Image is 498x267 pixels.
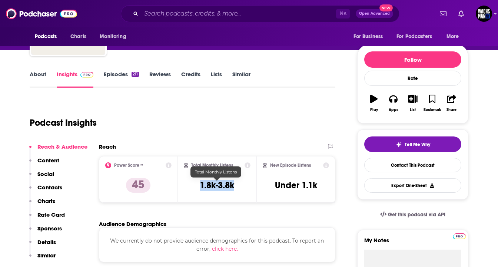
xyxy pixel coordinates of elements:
[35,31,57,42] span: Podcasts
[374,206,451,224] a: Get this podcast via API
[37,170,54,178] p: Social
[232,71,250,88] a: Similar
[405,142,430,148] span: Tell Me Why
[37,143,87,150] p: Reach & Audience
[353,31,383,42] span: For Business
[396,142,402,148] img: tell me why sparkle
[453,233,466,239] img: Podchaser Pro
[37,239,56,246] p: Details
[191,163,233,168] h2: Total Monthly Listens
[410,108,416,112] div: List
[195,169,237,175] span: Total Monthly Listens
[476,6,492,22] span: Logged in as WachsmanNY
[364,237,461,250] label: My Notes
[121,5,399,22] div: Search podcasts, credits, & more...
[476,6,492,22] img: User Profile
[392,30,443,44] button: open menu
[30,71,46,88] a: About
[442,90,461,116] button: Share
[99,220,166,227] h2: Audience Demographics
[29,170,54,184] button: Social
[66,30,91,44] a: Charts
[389,108,398,112] div: Apps
[141,8,336,20] input: Search podcasts, credits, & more...
[437,7,449,20] a: Show notifications dropdown
[476,6,492,22] button: Show profile menu
[132,72,139,77] div: 211
[29,225,62,239] button: Sponsors
[99,143,116,150] h2: Reach
[212,245,238,253] button: click here.
[441,30,468,44] button: open menu
[364,158,461,172] a: Contact This Podcast
[110,237,324,252] span: We currently do not provide audience demographics for this podcast. To report an error,
[364,51,461,68] button: Follow
[424,108,441,112] div: Bookmark
[6,7,77,21] img: Podchaser - Follow, Share and Rate Podcasts
[80,72,93,78] img: Podchaser Pro
[446,31,459,42] span: More
[388,212,445,218] span: Get this podcast via API
[29,184,62,197] button: Contacts
[114,163,143,168] h2: Power Score™
[37,211,65,218] p: Rate Card
[370,108,378,112] div: Play
[364,178,461,193] button: Export One-Sheet
[37,157,59,164] p: Content
[126,178,150,193] p: 45
[364,136,461,152] button: tell me why sparkleTell Me Why
[453,232,466,239] a: Pro website
[364,90,384,116] button: Play
[200,180,234,191] h3: 1.8k-3.8k
[422,90,442,116] button: Bookmark
[384,90,403,116] button: Apps
[455,7,467,20] a: Show notifications dropdown
[29,239,56,252] button: Details
[37,184,62,191] p: Contacts
[403,90,422,116] button: List
[336,9,350,18] span: ⌘ K
[396,31,432,42] span: For Podcasters
[364,71,461,86] div: Rate
[94,30,136,44] button: open menu
[270,163,311,168] h2: New Episode Listens
[348,30,392,44] button: open menu
[446,108,456,112] div: Share
[379,4,393,11] span: New
[104,71,139,88] a: Episodes211
[211,71,222,88] a: Lists
[29,252,56,266] button: Similar
[37,197,55,205] p: Charts
[359,12,390,16] span: Open Advanced
[275,180,317,191] h3: Under 1.1k
[37,252,56,259] p: Similar
[149,71,171,88] a: Reviews
[181,71,200,88] a: Credits
[30,117,97,128] h1: Podcast Insights
[100,31,126,42] span: Monitoring
[70,31,86,42] span: Charts
[29,143,87,157] button: Reach & Audience
[356,9,393,18] button: Open AdvancedNew
[30,30,66,44] button: open menu
[29,197,55,211] button: Charts
[37,225,62,232] p: Sponsors
[29,157,59,170] button: Content
[29,211,65,225] button: Rate Card
[57,71,93,88] a: InsightsPodchaser Pro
